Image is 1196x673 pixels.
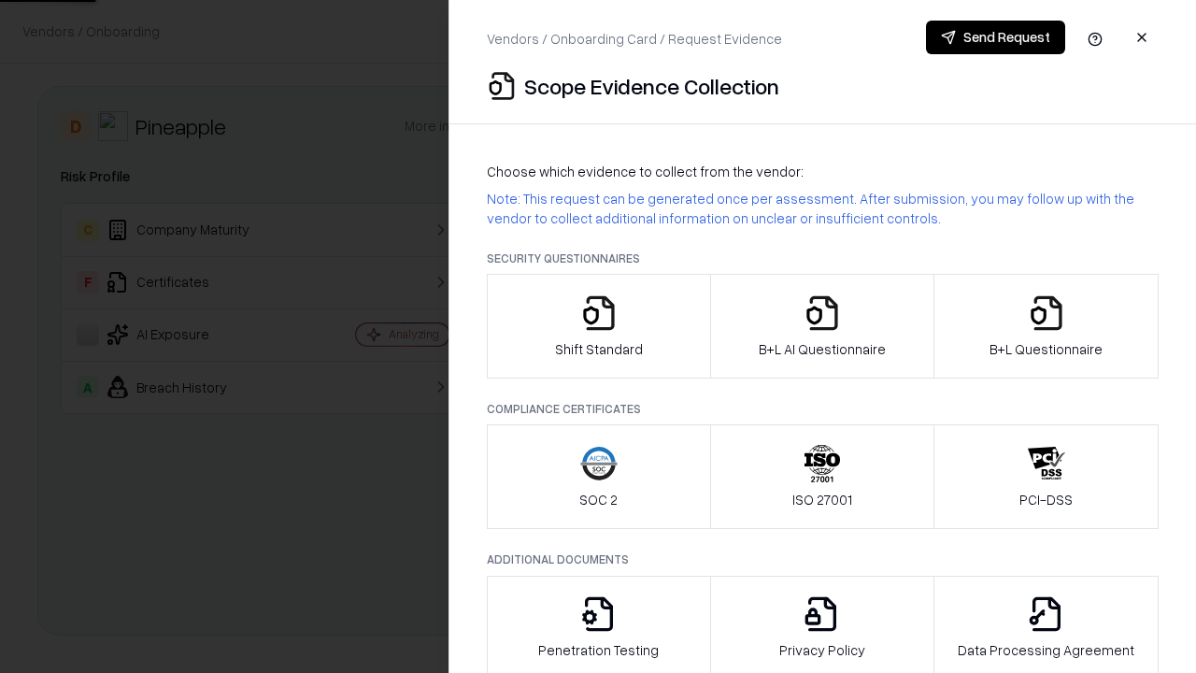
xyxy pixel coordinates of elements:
p: Compliance Certificates [487,401,1159,417]
button: PCI-DSS [933,424,1159,529]
button: SOC 2 [487,424,711,529]
p: B+L Questionnaire [990,339,1103,359]
p: Security Questionnaires [487,251,1159,266]
button: B+L Questionnaire [933,274,1159,379]
button: Shift Standard [487,274,711,379]
p: PCI-DSS [1019,490,1073,509]
p: Shift Standard [555,339,643,359]
p: Choose which evidence to collect from the vendor: [487,162,1159,181]
p: Data Processing Agreement [958,640,1134,660]
p: B+L AI Questionnaire [759,339,886,359]
p: Additional Documents [487,551,1159,567]
p: Scope Evidence Collection [524,71,779,101]
p: Vendors / Onboarding Card / Request Evidence [487,29,782,49]
p: Note: This request can be generated once per assessment. After submission, you may follow up with... [487,189,1159,228]
p: SOC 2 [579,490,618,509]
p: ISO 27001 [792,490,852,509]
button: Send Request [926,21,1065,54]
p: Penetration Testing [538,640,659,660]
button: B+L AI Questionnaire [710,274,935,379]
p: Privacy Policy [779,640,865,660]
button: ISO 27001 [710,424,935,529]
